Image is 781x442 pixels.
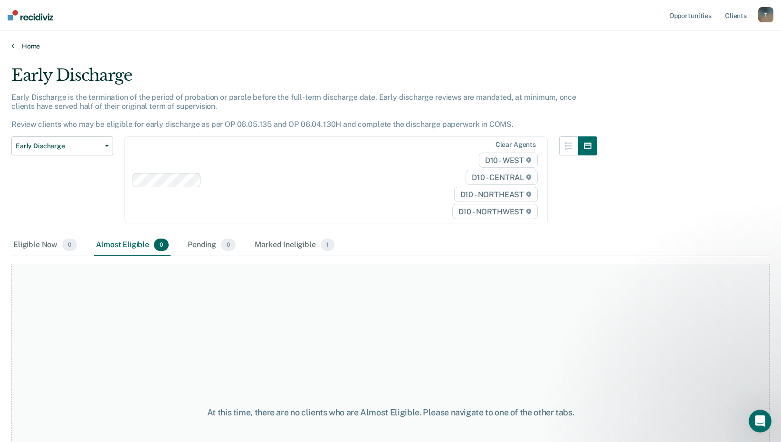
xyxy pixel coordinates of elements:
span: D10 - WEST [479,153,538,168]
p: Early Discharge is the termination of the period of probation or parole before the full-term disc... [11,93,576,129]
span: 1 [321,239,334,251]
img: Recidiviz [8,10,53,20]
span: 0 [221,239,236,251]
span: Early Discharge [16,142,101,150]
div: Marked Ineligible1 [253,235,336,256]
div: Eligible Now0 [11,235,79,256]
iframe: Intercom live chat [749,410,771,432]
div: At this time, there are no clients who are Almost Eligible. Please navigate to one of the other t... [201,407,580,418]
span: D10 - NORTHEAST [454,187,538,202]
span: D10 - NORTHWEST [452,204,538,219]
span: D10 - CENTRAL [466,170,538,185]
a: Home [11,42,770,50]
div: Almost Eligible0 [94,235,171,256]
div: Pending0 [186,235,238,256]
span: 0 [62,239,77,251]
button: Early Discharge [11,136,113,155]
div: Clear agents [495,141,536,149]
span: 0 [154,239,169,251]
button: T [758,7,773,22]
div: Early Discharge [11,66,597,93]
